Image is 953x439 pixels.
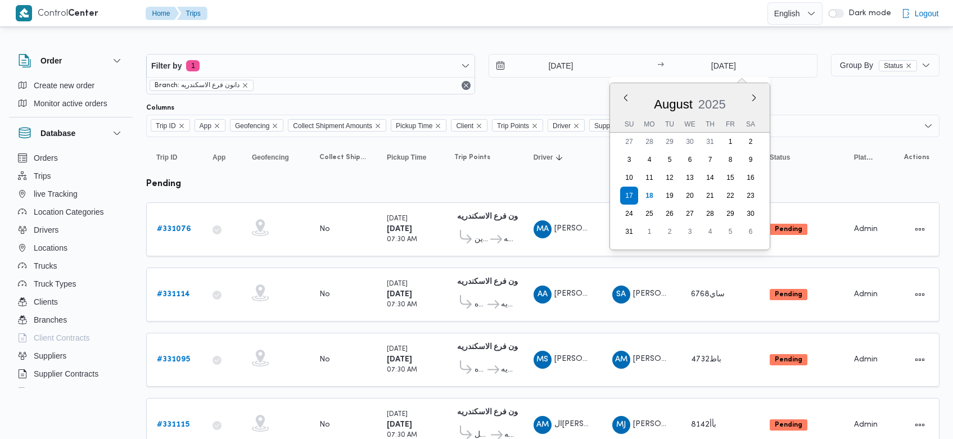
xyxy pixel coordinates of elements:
[34,169,51,183] span: Trips
[661,169,679,187] div: day-12
[548,119,585,132] span: Driver
[34,205,104,219] span: Location Categories
[235,120,269,132] span: Geofencing
[840,61,917,70] span: Group By Status
[770,419,807,431] span: Pending
[701,116,719,132] div: Th
[40,126,75,140] h3: Database
[387,153,426,162] span: Pickup Time
[534,416,552,434] div: Alsaid Muhadi Alsaid Aladoi Saad
[152,148,197,166] button: Trip ID
[13,257,128,275] button: Trucks
[612,286,630,304] div: Saad Abadalazaiaz Muhammad Alsaid
[252,153,289,162] span: Geofencing
[640,169,658,187] div: day-11
[701,151,719,169] div: day-7
[34,331,90,345] span: Client Contracts
[721,187,739,205] div: day-22
[654,97,693,111] span: August
[387,411,408,418] small: [DATE]
[884,61,903,71] span: Status
[387,291,412,298] b: [DATE]
[608,148,675,166] button: Supplier
[146,180,181,188] b: pending
[555,153,564,162] svg: Sorted in descending order
[553,120,571,132] span: Driver
[749,93,758,102] button: Next month
[34,151,58,165] span: Orders
[213,153,225,162] span: App
[844,9,891,18] span: Dark mode
[654,97,694,112] div: Button. Open the month selector. August is currently selected.
[691,291,725,298] span: ساي6768
[11,394,47,428] iframe: chat widget
[854,225,878,233] span: Admin
[214,123,220,129] button: Remove App from selection in this group
[621,93,630,102] button: Previous Month
[640,187,658,205] div: day-18
[387,356,412,363] b: [DATE]
[911,416,929,434] button: Actions
[701,187,719,205] div: day-21
[319,224,330,234] div: No
[742,169,760,187] div: day-16
[911,220,929,238] button: Actions
[633,355,764,363] span: [PERSON_NAME] [PERSON_NAME]
[661,133,679,151] div: day-29
[387,216,408,222] small: [DATE]
[915,7,939,20] span: Logout
[854,356,878,363] span: Admin
[904,153,929,162] span: Actions
[742,187,760,205] div: day-23
[721,133,739,151] div: day-1
[34,259,57,273] span: Trucks
[319,153,367,162] span: Collect Shipment Amounts
[382,148,439,166] button: Pickup Time
[681,151,699,169] div: day-6
[293,120,372,132] span: Collect Shipment Amounts
[640,151,658,169] div: day-4
[691,421,716,428] span: بأأ8142
[854,153,873,162] span: Platform
[721,223,739,241] div: day-5
[454,153,490,162] span: Trip Points
[492,119,543,132] span: Trip Points
[208,148,236,166] button: App
[157,288,190,301] a: #331114
[387,302,417,308] small: 07:30 AM
[534,351,552,369] div: Muhammad Sbhai Muhammad Isamaail
[150,80,254,91] span: Branch: دانون فرع الاسكندريه
[681,169,699,187] div: day-13
[661,205,679,223] div: day-26
[34,223,58,237] span: Drivers
[288,119,386,132] span: Collect Shipment Amounts
[616,286,626,304] span: SA
[34,241,67,255] span: Locations
[554,290,618,297] span: [PERSON_NAME]
[854,291,878,298] span: Admin
[456,120,473,132] span: Client
[742,151,760,169] div: day-9
[34,187,78,201] span: live Tracking
[742,223,760,241] div: day-6
[177,7,207,20] button: Trips
[387,367,417,373] small: 07:30 AM
[924,121,933,130] button: Open list of options
[698,97,726,112] div: Button. Open the year selector. 2025 is currently selected.
[536,416,549,434] span: AM
[531,123,538,129] button: Remove Trip Points from selection in this group
[476,123,482,129] button: Remove Client from selection in this group
[681,205,699,223] div: day-27
[451,119,487,132] span: Client
[534,220,552,238] div: Muhammad Alsaid Aid Hamaidah Ali
[247,148,304,166] button: Geofencing
[387,237,417,243] small: 07:30 AM
[534,153,553,162] span: Driver; Sorted in descending order
[156,153,177,162] span: Trip ID
[661,151,679,169] div: day-5
[34,367,98,381] span: Supplier Contracts
[721,169,739,187] div: day-15
[186,60,200,71] span: 1 active filters
[742,205,760,223] div: day-30
[18,126,124,140] button: Database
